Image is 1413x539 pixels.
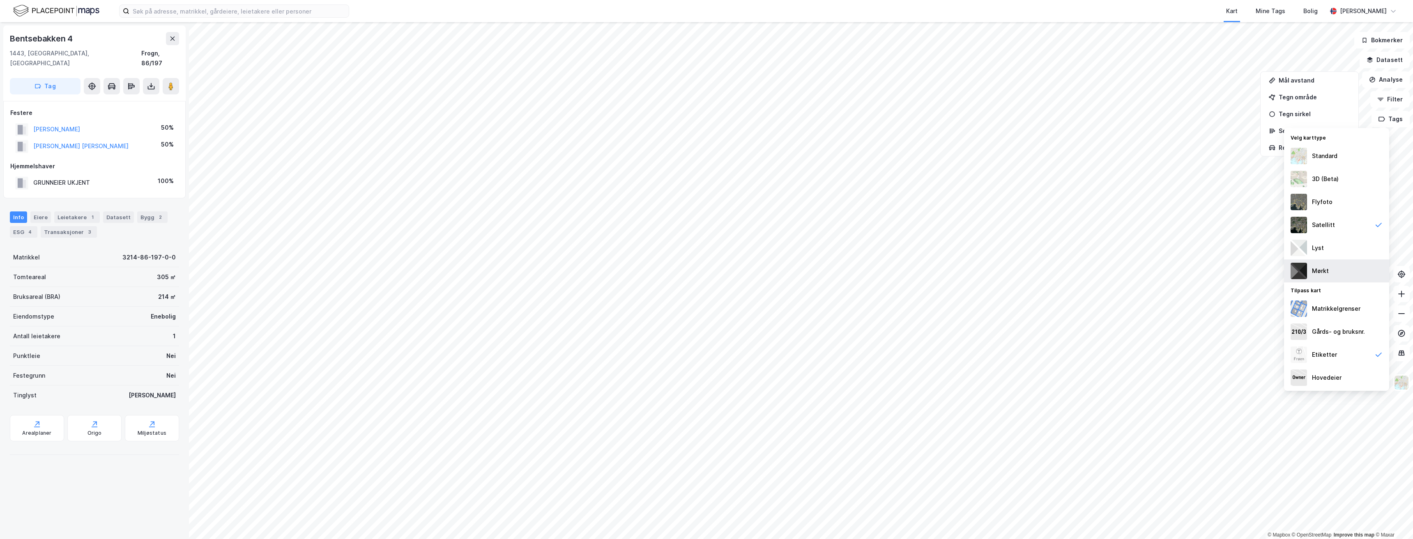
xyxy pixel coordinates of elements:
[1291,217,1307,233] img: 9k=
[1394,375,1409,390] img: Z
[54,211,100,223] div: Leietakere
[166,351,176,361] div: Nei
[1291,171,1307,187] img: Z
[1372,500,1413,539] div: Kontrollprogram for chat
[129,5,349,17] input: Søk på adresse, matrikkel, gårdeiere, leietakere eller personer
[41,226,97,238] div: Transaksjoner
[88,213,97,221] div: 1
[13,272,46,282] div: Tomteareal
[85,228,94,236] div: 3
[173,331,176,341] div: 1
[10,108,179,118] div: Festere
[10,226,37,238] div: ESG
[1312,266,1329,276] div: Mørkt
[157,272,176,282] div: 305 ㎡
[156,213,164,221] div: 2
[1370,91,1410,108] button: Filter
[1362,71,1410,88] button: Analyse
[13,4,99,18] img: logo.f888ab2527a4732fd821a326f86c7f29.svg
[13,312,54,321] div: Eiendomstype
[1334,532,1374,538] a: Improve this map
[1312,151,1337,161] div: Standard
[1226,6,1238,16] div: Kart
[1372,111,1410,127] button: Tags
[1291,323,1307,340] img: cadastreKeys.547ab17ec502f5a4ef2b.jpeg
[158,176,174,186] div: 100%
[1312,373,1342,383] div: Hovedeier
[1354,32,1410,48] button: Bokmerker
[13,371,45,381] div: Festegrunn
[1279,94,1350,101] div: Tegn område
[1372,500,1413,539] iframe: Chat Widget
[1291,369,1307,386] img: majorOwner.b5e170eddb5c04bfeeff.jpeg
[10,48,141,68] div: 1443, [GEOGRAPHIC_DATA], [GEOGRAPHIC_DATA]
[30,211,51,223] div: Eiere
[1291,300,1307,317] img: cadastreBorders.cfe08de4b5ddd52a10de.jpeg
[1291,346,1307,363] img: Z
[1284,282,1389,297] div: Tilpass kart
[26,228,34,236] div: 4
[1312,220,1335,230] div: Satellitt
[10,211,27,223] div: Info
[10,32,74,45] div: Bentsebakken 4
[1312,304,1360,314] div: Matrikkelgrenser
[129,390,176,400] div: [PERSON_NAME]
[138,430,166,436] div: Miljøstatus
[1284,130,1389,144] div: Velg karttype
[151,312,176,321] div: Enebolig
[158,292,176,302] div: 214 ㎡
[1256,6,1285,16] div: Mine Tags
[1312,174,1339,184] div: 3D (Beta)
[13,252,40,262] div: Matrikkel
[122,252,176,262] div: 3214-86-197-0-0
[87,430,102,436] div: Origo
[22,430,51,436] div: Arealplaner
[1312,243,1324,253] div: Lyst
[13,292,60,302] div: Bruksareal (BRA)
[103,211,134,223] div: Datasett
[137,211,168,223] div: Bygg
[10,161,179,171] div: Hjemmelshaver
[1292,532,1332,538] a: OpenStreetMap
[1291,240,1307,256] img: luj3wr1y2y3+OchiMxRmMxRlscgabnMEmZ7DJGWxyBpucwSZnsMkZbHIGm5zBJmewyRlscgabnMEmZ7DJGWxyBpucwSZnsMkZ...
[1279,127,1350,134] div: Se demografi
[10,78,81,94] button: Tag
[1268,532,1290,538] a: Mapbox
[1340,6,1387,16] div: [PERSON_NAME]
[1312,327,1365,337] div: Gårds- og bruksnr.
[1303,6,1318,16] div: Bolig
[1279,144,1350,151] div: Reisetidsanalyse
[1291,263,1307,279] img: nCdM7BzjoCAAAAAElFTkSuQmCC
[1291,194,1307,210] img: Z
[13,390,37,400] div: Tinglyst
[1291,148,1307,164] img: Z
[161,123,174,133] div: 50%
[141,48,179,68] div: Frogn, 86/197
[13,351,40,361] div: Punktleie
[1279,110,1350,117] div: Tegn sirkel
[33,178,90,188] div: GRUNNEIER UKJENT
[1312,197,1332,207] div: Flyfoto
[161,140,174,149] div: 50%
[1312,350,1337,360] div: Etiketter
[13,331,60,341] div: Antall leietakere
[1279,77,1350,84] div: Mål avstand
[1360,52,1410,68] button: Datasett
[166,371,176,381] div: Nei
